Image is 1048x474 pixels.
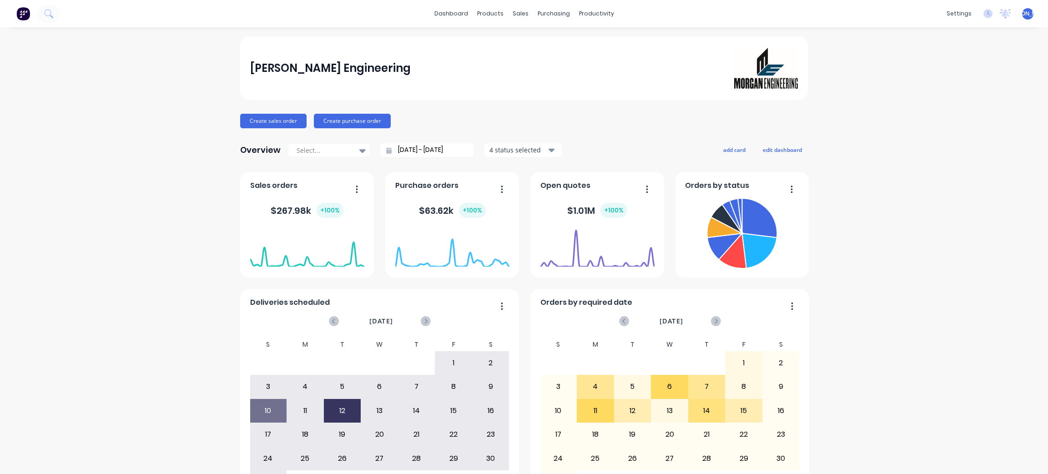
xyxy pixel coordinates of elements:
div: 27 [361,447,398,469]
div: T [688,338,726,351]
div: 13 [651,399,688,422]
button: Create purchase order [314,114,391,128]
div: 20 [361,423,398,446]
div: T [398,338,435,351]
div: W [651,338,688,351]
button: add card [717,144,751,156]
div: 4 [577,375,614,398]
div: 14 [689,399,725,422]
button: 4 status selected [484,143,562,157]
span: Sales orders [250,180,297,191]
div: 14 [398,399,435,422]
div: 23 [763,423,799,446]
div: 15 [726,399,762,422]
div: 18 [577,423,614,446]
div: 9 [763,375,799,398]
div: 21 [398,423,435,446]
span: Deliveries scheduled [250,297,330,308]
div: 17 [250,423,287,446]
span: [DATE] [660,316,683,326]
div: 19 [615,423,651,446]
div: 11 [577,399,614,422]
div: 1 [435,352,472,374]
div: 26 [324,447,361,469]
div: 5 [324,375,361,398]
div: 30 [473,447,509,469]
div: F [435,338,472,351]
div: 17 [540,423,577,446]
div: 20 [651,423,688,446]
div: 24 [250,447,287,469]
div: 23 [473,423,509,446]
div: 12 [615,399,651,422]
button: Create sales order [240,114,307,128]
div: T [614,338,651,351]
div: 1 [726,352,762,374]
div: 13 [361,399,398,422]
div: settings [942,7,976,20]
div: 5 [615,375,651,398]
div: 2 [763,352,799,374]
div: 25 [287,447,323,469]
div: 16 [763,399,799,422]
img: Morgan Engineering [734,48,798,89]
div: 26 [615,447,651,469]
div: S [250,338,287,351]
button: edit dashboard [757,144,808,156]
div: $ 63.62k [419,203,486,218]
div: S [472,338,509,351]
div: T [324,338,361,351]
div: M [577,338,614,351]
div: 24 [540,447,577,469]
div: 25 [577,447,614,469]
div: products [473,7,508,20]
div: 27 [651,447,688,469]
div: 6 [651,375,688,398]
div: + 100 % [600,203,627,218]
div: 22 [726,423,762,446]
div: 10 [250,399,287,422]
div: S [762,338,800,351]
div: $ 267.98k [271,203,343,218]
span: [DATE] [369,316,393,326]
div: 19 [324,423,361,446]
div: productivity [574,7,619,20]
div: 29 [435,447,472,469]
div: Overview [240,141,281,159]
div: + 100 % [317,203,343,218]
span: Purchase orders [395,180,458,191]
div: 28 [689,447,725,469]
div: 29 [726,447,762,469]
div: 15 [435,399,472,422]
div: 18 [287,423,323,446]
div: 7 [398,375,435,398]
div: + 100 % [459,203,486,218]
div: 2 [473,352,509,374]
div: 28 [398,447,435,469]
div: $ 1.01M [567,203,627,218]
div: W [361,338,398,351]
div: 8 [726,375,762,398]
div: sales [508,7,533,20]
span: Orders by status [685,180,749,191]
div: 22 [435,423,472,446]
div: 8 [435,375,472,398]
div: 3 [540,375,577,398]
div: F [725,338,762,351]
div: 12 [324,399,361,422]
div: M [287,338,324,351]
div: 10 [540,399,577,422]
div: 7 [689,375,725,398]
div: 9 [473,375,509,398]
div: 16 [473,399,509,422]
img: Factory [16,7,30,20]
div: S [540,338,577,351]
div: 30 [763,447,799,469]
div: 21 [689,423,725,446]
div: [PERSON_NAME] Engineering [250,59,411,77]
div: 11 [287,399,323,422]
div: 4 status selected [489,145,547,155]
div: 3 [250,375,287,398]
span: Open quotes [540,180,590,191]
div: 6 [361,375,398,398]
